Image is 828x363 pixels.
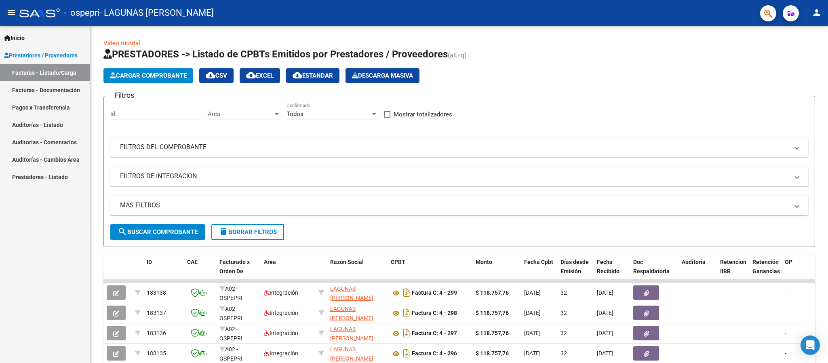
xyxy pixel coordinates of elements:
[219,326,242,342] span: A02 - OSPEPRI
[785,289,786,296] span: -
[785,330,786,336] span: -
[524,330,541,336] span: [DATE]
[327,253,388,289] datatable-header-cell: Razón Social
[401,327,412,340] i: Descargar documento
[801,336,820,355] div: Open Intercom Messenger
[560,330,567,336] span: 32
[476,350,509,357] strong: $ 118.757,76
[6,8,16,17] mat-icon: menu
[110,90,138,101] h3: Filtros
[560,310,567,316] span: 32
[330,304,384,321] div: 27388107818
[401,347,412,360] i: Descargar documento
[246,72,274,79] span: EXCEL
[785,259,792,265] span: OP
[118,228,198,236] span: Buscar Comprobante
[293,72,333,79] span: Estandar
[720,259,746,274] span: Retencion IIBB
[118,227,127,236] mat-icon: search
[216,253,261,289] datatable-header-cell: Facturado x Orden De
[412,350,457,357] strong: Factura C: 4 - 296
[594,253,630,289] datatable-header-cell: Fecha Recibido
[264,310,298,316] span: Integración
[286,68,339,83] button: Estandar
[264,350,298,357] span: Integración
[208,110,273,118] span: Area
[346,68,419,83] app-download-masive: Descarga masiva de comprobantes (adjuntos)
[147,310,166,316] span: 183137
[412,330,457,337] strong: Factura C: 4 - 297
[219,228,277,236] span: Borrar Filtros
[184,253,216,289] datatable-header-cell: CAE
[521,253,557,289] datatable-header-cell: Fecha Cpbt
[110,137,808,157] mat-expansion-panel-header: FILTROS DEL COMPROBANTE
[785,310,786,316] span: -
[752,259,780,274] span: Retención Ganancias
[630,253,678,289] datatable-header-cell: Doc Respaldatoria
[476,259,492,265] span: Monto
[394,110,452,119] span: Mostrar totalizadores
[219,285,242,301] span: A02 - OSPEPRI
[476,310,509,316] strong: $ 118.757,76
[99,4,214,22] span: - LAGUNAS [PERSON_NAME]
[110,72,187,79] span: Cargar Comprobante
[330,346,373,362] span: LAGUNAS [PERSON_NAME]
[219,259,250,274] span: Facturado x Orden De
[412,290,457,296] strong: Factura C: 4 - 299
[293,70,302,80] mat-icon: cloud_download
[749,253,782,289] datatable-header-cell: Retención Ganancias
[147,330,166,336] span: 183136
[147,350,166,357] span: 183135
[476,330,509,336] strong: $ 118.757,76
[64,4,99,22] span: - ospepri
[401,306,412,319] i: Descargar documento
[206,72,227,79] span: CSV
[524,259,553,265] span: Fecha Cpbt
[110,224,205,240] button: Buscar Comprobante
[261,253,315,289] datatable-header-cell: Area
[524,310,541,316] span: [DATE]
[330,285,373,301] span: LAGUNAS [PERSON_NAME]
[633,259,670,274] span: Doc Respaldatoria
[346,68,419,83] button: Descarga Masiva
[264,330,298,336] span: Integración
[812,8,822,17] mat-icon: person
[287,110,303,118] span: Todos
[147,289,166,296] span: 183138
[103,49,448,60] span: PRESTADORES -> Listado de CPBTs Emitidos por Prestadores / Proveedores
[391,259,405,265] span: CPBT
[147,259,152,265] span: ID
[597,310,613,316] span: [DATE]
[4,34,25,42] span: Inicio
[476,289,509,296] strong: $ 118.757,76
[4,51,78,60] span: Prestadores / Proveedores
[412,310,457,317] strong: Factura C: 4 - 298
[246,70,256,80] mat-icon: cloud_download
[388,253,472,289] datatable-header-cell: CPBT
[240,68,280,83] button: EXCEL
[782,253,814,289] datatable-header-cell: OP
[330,284,384,301] div: 27388107818
[199,68,234,83] button: CSV
[206,70,215,80] mat-icon: cloud_download
[103,68,193,83] button: Cargar Comprobante
[330,259,364,265] span: Razón Social
[187,259,198,265] span: CAE
[560,350,567,357] span: 32
[219,346,242,362] span: A02 - OSPEPRI
[597,259,619,274] span: Fecha Recibido
[330,345,384,362] div: 27388107818
[264,259,276,265] span: Area
[597,330,613,336] span: [DATE]
[401,286,412,299] i: Descargar documento
[120,143,789,152] mat-panel-title: FILTROS DEL COMPROBANTE
[219,227,228,236] mat-icon: delete
[110,167,808,186] mat-expansion-panel-header: FILTROS DE INTEGRACION
[560,289,567,296] span: 32
[597,289,613,296] span: [DATE]
[472,253,521,289] datatable-header-cell: Monto
[211,224,284,240] button: Borrar Filtros
[110,196,808,215] mat-expansion-panel-header: MAS FILTROS
[330,306,373,321] span: LAGUNAS [PERSON_NAME]
[352,72,413,79] span: Descarga Masiva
